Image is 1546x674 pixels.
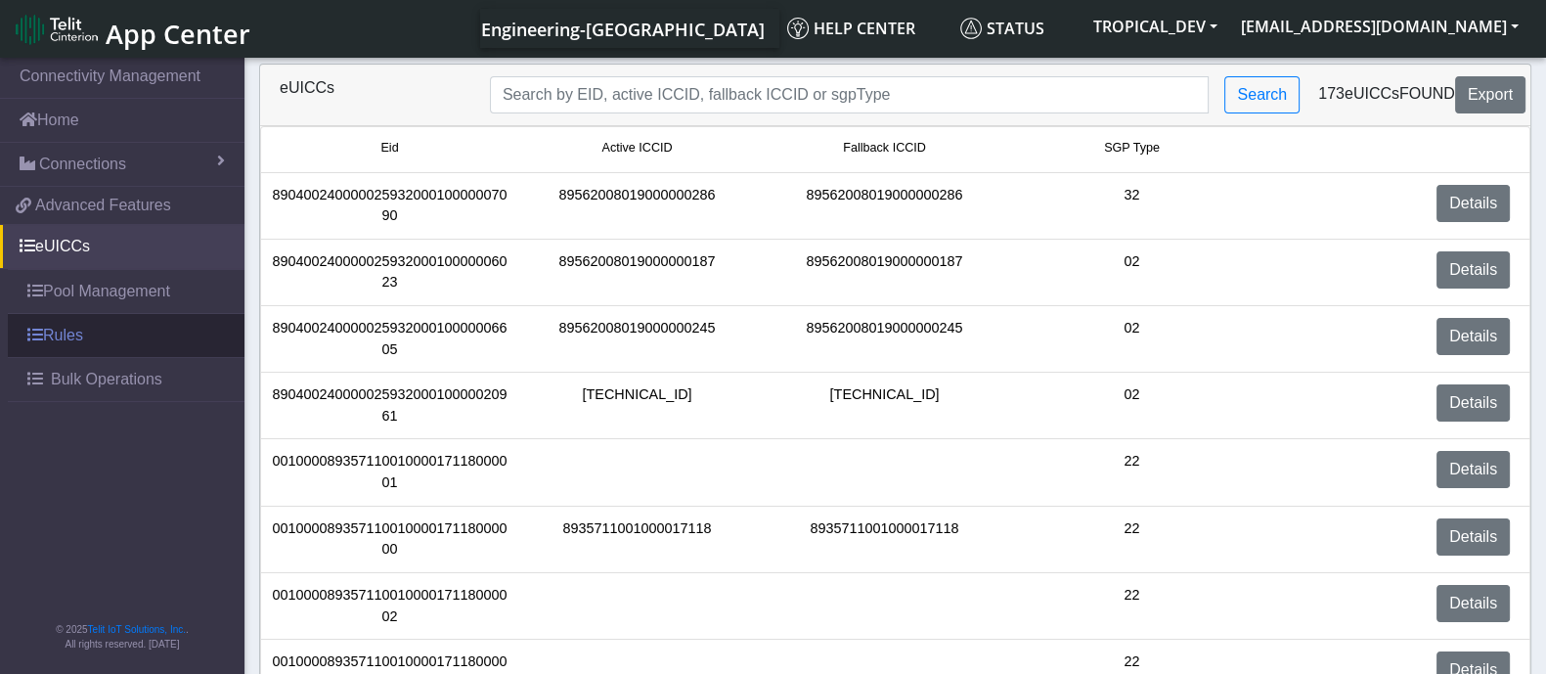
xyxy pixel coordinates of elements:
[266,585,513,627] div: 00100008935711001000017118000002
[779,9,952,48] a: Help center
[1008,185,1256,227] div: 32
[88,624,186,635] a: Telit IoT Solutions, Inc.
[761,251,1008,293] div: 89562008019000000187
[1008,451,1256,493] div: 22
[8,358,244,401] a: Bulk Operations
[35,194,171,217] span: Advanced Features
[513,185,761,227] div: 89562008019000000286
[1008,318,1256,360] div: 02
[843,139,926,157] span: Fallback ICCID
[960,18,982,39] img: status.svg
[380,139,398,157] span: Eid
[1436,185,1510,222] a: Details
[1104,139,1160,157] span: SGP Type
[513,251,761,293] div: 89562008019000000187
[106,16,250,52] span: App Center
[8,314,244,357] a: Rules
[16,14,98,45] img: logo-telit-cinterion-gw-new.png
[952,9,1082,48] a: Status
[787,18,915,39] span: Help center
[1224,76,1300,113] button: Search
[1468,86,1513,103] span: Export
[8,270,244,313] a: Pool Management
[51,368,162,391] span: Bulk Operations
[1436,318,1510,355] a: Details
[1436,384,1510,422] a: Details
[1008,251,1256,293] div: 02
[39,153,126,176] span: Connections
[266,318,513,360] div: 89040024000002593200010000006605
[1436,585,1510,622] a: Details
[266,518,513,561] div: 00100008935711001000017118000000
[266,384,513,427] div: 89040024000002593200010000020961
[1345,85,1399,102] span: eUICCs
[513,384,761,427] div: [TECHNICAL_ID]
[266,451,513,493] div: 00100008935711001000017118000001
[490,76,1210,113] input: Search...
[761,518,1008,561] div: 8935711001000017118
[266,251,513,293] div: 89040024000002593200010000006023
[513,318,761,360] div: 89562008019000000245
[1008,384,1256,427] div: 02
[1399,85,1455,102] span: found
[761,185,1008,227] div: 89562008019000000286
[481,18,765,41] span: Engineering-[GEOGRAPHIC_DATA]
[1229,9,1530,44] button: [EMAIL_ADDRESS][DOMAIN_NAME]
[601,139,672,157] span: Active ICCID
[480,9,764,48] a: Your current platform instance
[513,518,761,561] div: 8935711001000017118
[266,185,513,227] div: 89040024000002593200010000007090
[1008,518,1256,561] div: 22
[265,76,475,113] div: eUICCs
[761,384,1008,427] div: [TECHNICAL_ID]
[761,318,1008,360] div: 89562008019000000245
[1318,85,1345,102] span: 173
[787,18,809,39] img: knowledge.svg
[16,8,247,50] a: App Center
[1455,76,1525,113] button: Export
[960,18,1044,39] span: Status
[1008,585,1256,627] div: 22
[1436,518,1510,556] a: Details
[1082,9,1229,44] button: TROPICAL_DEV
[1436,251,1510,289] a: Details
[1436,451,1510,488] a: Details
